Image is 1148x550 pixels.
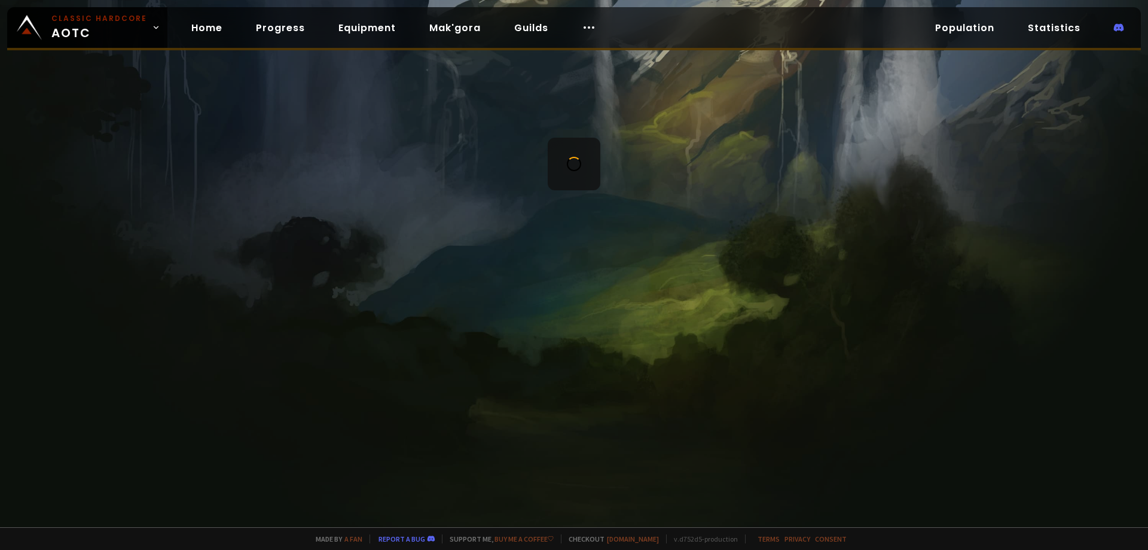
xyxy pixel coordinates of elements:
a: Consent [815,534,847,543]
span: v. d752d5 - production [666,534,738,543]
a: Statistics [1018,16,1090,40]
small: Classic Hardcore [51,13,147,24]
span: Checkout [561,534,659,543]
span: Made by [309,534,362,543]
a: Equipment [329,16,405,40]
a: Mak'gora [420,16,490,40]
a: Classic HardcoreAOTC [7,7,167,48]
a: Population [926,16,1004,40]
a: a fan [344,534,362,543]
a: [DOMAIN_NAME] [607,534,659,543]
span: AOTC [51,13,147,42]
a: Terms [758,534,780,543]
a: Progress [246,16,315,40]
a: Guilds [505,16,558,40]
a: Home [182,16,232,40]
a: Report a bug [378,534,425,543]
a: Privacy [784,534,810,543]
span: Support me, [442,534,554,543]
a: Buy me a coffee [494,534,554,543]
